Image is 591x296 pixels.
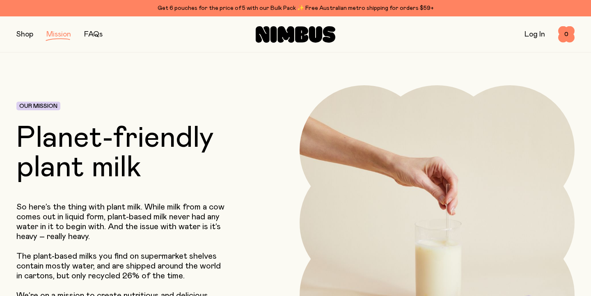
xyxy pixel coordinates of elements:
div: Get 6 pouches for the price of 5 with our Bulk Pack ✨ Free Australian metro shipping for orders $59+ [16,3,575,13]
a: Log In [525,31,545,38]
a: Mission [46,31,71,38]
button: 0 [558,26,575,43]
p: So here’s the thing with plant milk. While milk from a cow comes out in liquid form, plant-based ... [16,202,224,241]
h1: Planet-friendly plant milk [16,123,244,182]
span: Our Mission [19,103,57,109]
p: The plant-based milks you find on supermarket shelves contain mostly water, and are shipped aroun... [16,251,224,281]
a: FAQs [84,31,103,38]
